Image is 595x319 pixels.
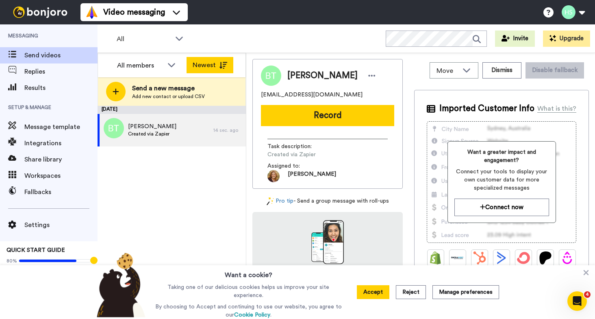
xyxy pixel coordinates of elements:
[187,57,233,73] button: Newest
[24,138,98,148] span: Integrations
[396,285,426,299] button: Reject
[213,127,242,133] div: 14 sec. ago
[10,7,71,18] img: bj-logo-header-white.svg
[85,6,98,19] img: vm-color.svg
[261,66,281,86] img: Image of Bridget Bc
[24,220,98,230] span: Settings
[261,105,394,126] button: Record
[132,83,205,93] span: Send a new message
[24,171,98,181] span: Workspaces
[24,50,98,60] span: Send videos
[261,91,363,99] span: [EMAIL_ADDRESS][DOMAIN_NAME]
[287,70,358,82] span: [PERSON_NAME]
[89,252,150,317] img: bear-with-cookie.png
[567,291,587,311] iframe: Intercom live chat
[225,265,272,280] h3: Want a cookie?
[153,283,344,299] p: Taking one of our delicious cookies helps us improve your site experience.
[429,251,442,264] img: Shopify
[584,291,591,298] span: 4
[473,251,486,264] img: Hubspot
[24,187,98,197] span: Fallbacks
[24,155,98,164] span: Share library
[24,67,98,76] span: Replies
[288,170,336,182] span: [PERSON_NAME]
[454,199,549,216] button: Connect now
[454,148,549,164] span: Want a greater impact and engagement?
[561,251,574,264] img: Drip
[537,104,576,114] div: What is this?
[128,131,176,137] span: Created via Zapier
[128,122,176,131] span: [PERSON_NAME]
[98,106,246,114] div: [DATE]
[24,122,98,132] span: Message template
[267,142,324,151] span: Task description :
[495,31,535,47] button: Invite
[117,61,163,70] div: All members
[311,220,344,264] img: download
[267,151,345,159] span: Created via Zapier
[267,197,274,205] img: magic-wand.svg
[153,303,344,319] p: By choosing to Accept and continuing to use our website, you agree to our .
[436,66,458,76] span: Move
[132,93,205,100] span: Add new contact or upload CSV
[526,62,584,79] button: Disable fallback
[454,168,549,192] span: Connect your tools to display your own customer data for more specialized messages
[24,83,98,93] span: Results
[103,7,165,18] span: Video messaging
[495,251,508,264] img: ActiveCampaign
[267,197,293,205] a: Pro tip
[432,285,499,299] button: Manage preferences
[234,312,270,318] a: Cookie Policy
[439,103,534,115] span: Imported Customer Info
[482,62,521,79] button: Dismiss
[252,197,403,205] div: - Send a group message with roll-ups
[539,251,552,264] img: Patreon
[451,251,464,264] img: Ontraport
[117,34,171,44] span: All
[543,31,590,47] button: Upgrade
[267,170,280,182] img: 774dacc1-bfc2-49e5-a2da-327ccaf1489a-1725045774.jpg
[7,247,65,253] span: QUICK START GUIDE
[267,162,324,170] span: Assigned to:
[357,285,389,299] button: Accept
[104,118,124,138] img: bt.png
[517,251,530,264] img: ConvertKit
[7,258,17,264] span: 80%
